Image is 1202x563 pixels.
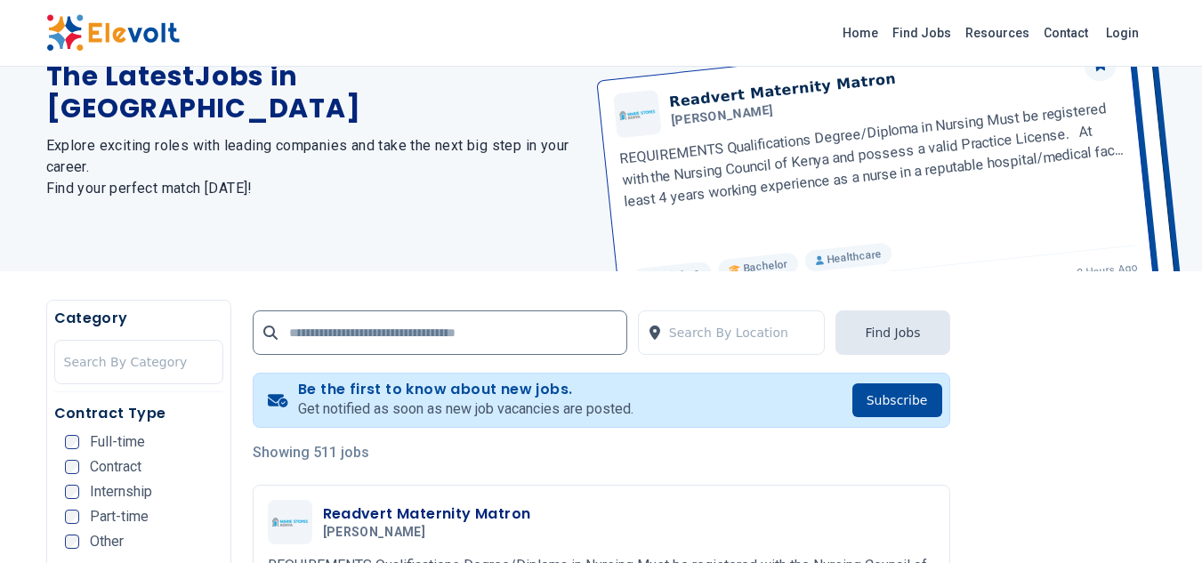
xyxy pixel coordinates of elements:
[1095,15,1150,51] a: Login
[65,435,79,449] input: Full-time
[272,518,308,527] img: Marie Stopes
[90,485,152,499] span: Internship
[323,525,426,541] span: [PERSON_NAME]
[1037,19,1095,47] a: Contact
[298,381,633,398] h4: Be the first to know about new jobs.
[1113,478,1202,563] iframe: Chat Widget
[46,60,580,125] h1: The Latest Jobs in [GEOGRAPHIC_DATA]
[835,310,949,355] button: Find Jobs
[958,19,1037,47] a: Resources
[65,485,79,499] input: Internship
[852,383,942,417] button: Subscribe
[90,460,141,474] span: Contract
[298,398,633,420] p: Get notified as soon as new job vacancies are posted.
[54,308,223,329] h5: Category
[885,19,958,47] a: Find Jobs
[65,460,79,474] input: Contract
[54,403,223,424] h5: Contract Type
[253,442,950,463] p: Showing 511 jobs
[835,19,885,47] a: Home
[90,535,124,549] span: Other
[65,510,79,524] input: Part-time
[46,135,580,199] h2: Explore exciting roles with leading companies and take the next big step in your career. Find you...
[90,435,145,449] span: Full-time
[46,14,180,52] img: Elevolt
[323,503,531,525] h3: Readvert Maternity Matron
[65,535,79,549] input: Other
[90,510,149,524] span: Part-time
